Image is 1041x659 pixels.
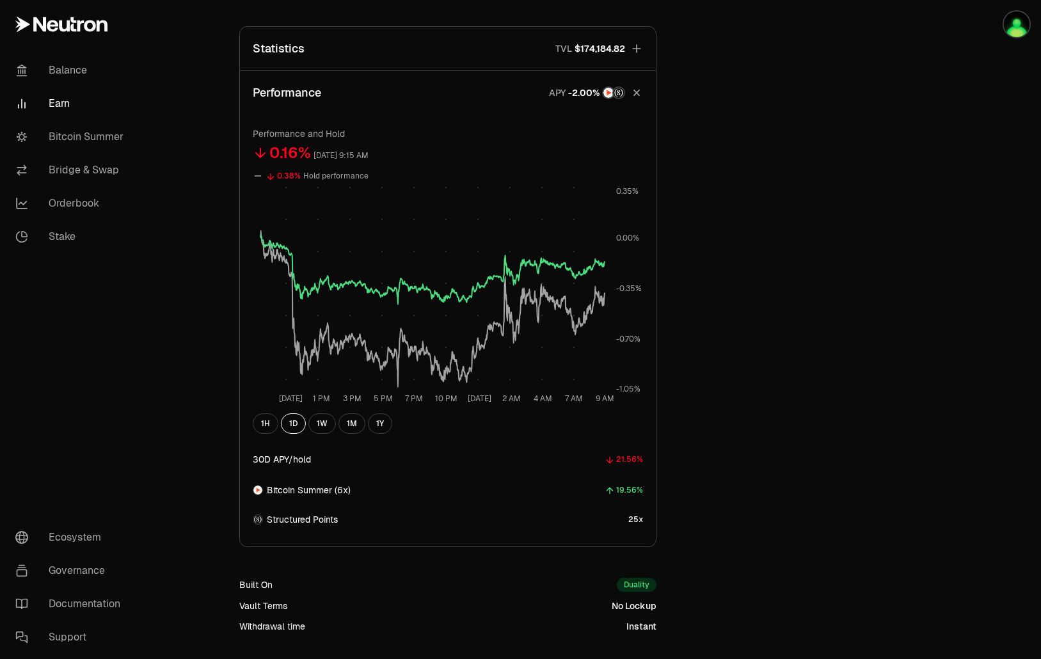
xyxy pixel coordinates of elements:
tspan: 0.35% [616,186,639,196]
tspan: 0.00% [616,233,639,243]
p: Statistics [253,40,305,58]
div: 19.56% [616,483,643,498]
img: NTRN [253,486,262,495]
p: Performance [253,84,321,102]
a: Governance [5,554,138,587]
button: NTRNStructured Points [568,86,625,100]
button: 1H [253,413,278,434]
button: 1W [308,413,336,434]
div: Instant [626,620,656,633]
div: Built On [239,578,273,591]
div: 30D APY/hold [253,453,311,466]
a: Support [5,621,138,654]
button: StatisticsTVL$174,184.82 [240,27,656,70]
button: PerformanceAPYNTRNStructured Points [240,71,656,115]
a: Balance [5,54,138,87]
span: Structured Points [267,513,338,526]
div: No Lockup [612,599,656,612]
a: Bitcoin Summer [5,120,138,154]
div: [DATE] 9:15 AM [314,148,369,163]
tspan: 3 PM [342,393,361,404]
button: 1D [281,413,306,434]
tspan: -1.05% [616,384,640,394]
tspan: 4 AM [534,393,552,404]
tspan: 7 AM [564,393,582,404]
tspan: [DATE] [278,393,302,404]
a: Orderbook [5,187,138,220]
p: TVL [555,42,572,55]
a: Stake [5,220,138,253]
a: Ecosystem [5,521,138,554]
tspan: -0.35% [616,283,642,294]
div: Duality [617,578,656,592]
tspan: 1 PM [313,393,330,404]
div: PerformanceAPYNTRNStructured Points [240,115,656,546]
tspan: 10 PM [435,393,457,404]
button: 1M [338,413,365,434]
img: Oldbloom [1004,12,1029,37]
img: NTRN [603,88,614,98]
div: 0.16% [269,143,311,163]
div: Hold performance [303,169,369,184]
tspan: [DATE] [468,393,491,404]
div: 0.38% [277,169,301,184]
tspan: -0.70% [616,334,640,344]
tspan: 7 PM [404,393,422,404]
tspan: 9 AM [595,393,614,404]
img: Structured Points [253,515,262,524]
button: 1Y [368,413,392,434]
tspan: 2 AM [502,393,521,404]
img: Structured Points [614,88,624,98]
span: 25x [628,514,643,525]
div: 21.56% [616,452,643,467]
a: Bridge & Swap [5,154,138,187]
span: $174,184.82 [575,42,625,55]
p: APY [549,86,566,100]
a: Documentation [5,587,138,621]
tspan: 5 PM [373,393,392,404]
div: Withdrawal time [239,620,305,633]
a: Earn [5,87,138,120]
div: Vault Terms [239,599,287,612]
span: Bitcoin Summer (6x) [267,484,351,496]
p: Performance and Hold [253,127,643,140]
